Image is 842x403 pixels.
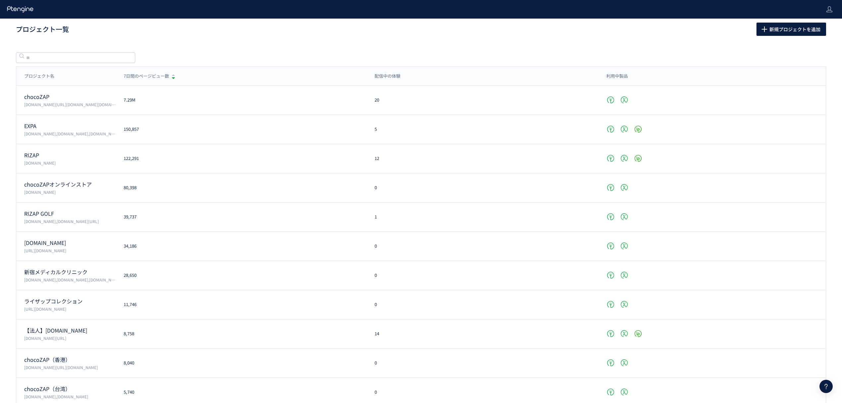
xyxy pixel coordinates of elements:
[606,73,628,79] span: 利用中製品
[367,389,598,395] div: 0
[116,155,367,162] div: 122,291
[116,360,367,366] div: 8,040
[24,93,116,101] p: chocoZAP
[367,185,598,191] div: 0
[116,331,367,337] div: 8,758
[367,272,598,279] div: 0
[756,23,826,36] button: 新規プロジェクトを追加
[375,73,400,79] span: 配信中の体験
[367,301,598,308] div: 0
[367,155,598,162] div: 12
[24,210,116,217] p: RIZAP GOLF
[24,327,116,334] p: 【法人】rizap.jp
[24,181,116,188] p: chocoZAPオンラインストア
[116,272,367,279] div: 28,650
[116,243,367,249] div: 34,186
[367,97,598,103] div: 20
[367,126,598,132] div: 5
[24,73,54,79] span: プロジェクト名
[124,73,169,79] span: 7日間のページビュー数
[24,297,116,305] p: ライザップコレクション
[24,335,116,341] p: www.rizap.jp/lp/corp/healthseminar/
[116,214,367,220] div: 39,737
[24,160,116,166] p: www.rizap.jp
[116,301,367,308] div: 11,746
[116,126,367,132] div: 150,857
[24,356,116,363] p: chocoZAP（香港）
[367,360,598,366] div: 0
[367,331,598,337] div: 14
[24,385,116,393] p: chocoZAP（台湾）
[24,218,116,224] p: www.rizap-golf.jp,rizap-golf.ns-test.work/lp/3anniversary-cp/
[116,97,367,103] div: 7.29M
[116,389,367,395] div: 5,740
[367,214,598,220] div: 1
[367,243,598,249] div: 0
[24,189,116,195] p: chocozap.shop
[24,364,116,370] p: chocozap-hk.com/,chocozaphk.gymmasteronline.com/
[769,23,820,36] span: 新規プロジェクトを追加
[24,248,116,253] p: https://medical.chocozap.jp
[16,25,742,34] h1: プロジェクト一覧
[24,151,116,159] p: RIZAP
[116,185,367,191] div: 80,398
[24,277,116,282] p: shinjuku3chome-medical.jp,shinjuku3-mc.reserve.ne.jp,www.shinjukumc.com/,shinjukumc.net/,smc-glp1...
[24,268,116,276] p: 新宿メディカルクリニック
[24,394,116,399] p: chocozap.tw,chocozap.17fit.com
[24,131,116,136] p: vivana.jp,expa-official.jp,reserve-expa.jp
[24,306,116,312] p: https://shop.rizap.jp/
[24,239,116,247] p: medical.chocozap.jp
[24,122,116,130] p: EXPA
[24,102,116,107] p: chocozap.jp/,zap-id.jp/,web.my-zap.jp/,liff.campaign.chocozap.sumiyoku.jp/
